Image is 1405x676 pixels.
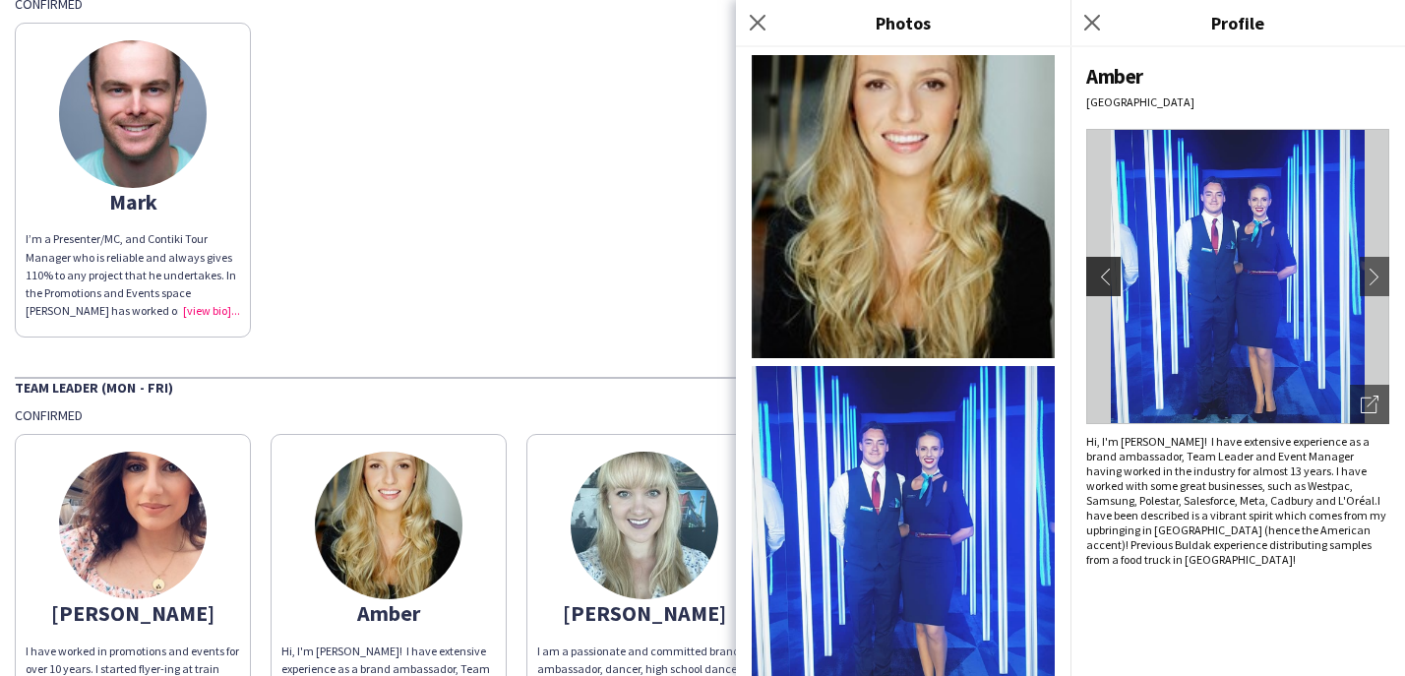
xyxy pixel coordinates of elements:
[15,406,1390,424] div: Confirmed
[281,604,496,622] div: Amber
[537,604,752,622] div: [PERSON_NAME]
[1350,385,1389,424] div: Open photos pop-in
[315,452,462,599] img: thumb-5e5f8fbd80aa5.jpg
[1070,10,1405,35] h3: Profile
[1086,434,1377,508] span: Hi, I'm [PERSON_NAME]! I have extensive experience as a brand ambassador, Team Leader and Event M...
[26,230,240,320] div: I’m a Presenter/MC, and Contiki Tour Manager who is reliable and always gives 110% to any project...
[1086,63,1389,90] div: Amber
[59,40,207,188] img: thumb-6178e79f38665.jpeg
[59,452,207,599] img: thumb-5e5f2f07e33a2.jpeg
[736,10,1070,35] h3: Photos
[752,55,1055,358] img: Crew photo 0
[1086,129,1389,424] img: Crew avatar or photo
[1086,493,1386,567] span: I have been described is a vibrant spirit which comes from my upbringing in [GEOGRAPHIC_DATA] (he...
[15,377,1390,397] div: Team Leader (Mon - Fri)
[26,604,240,622] div: [PERSON_NAME]
[1086,94,1389,109] div: [GEOGRAPHIC_DATA]
[571,452,718,599] img: thumb-641fbe905719f.jpeg
[26,193,240,211] div: Mark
